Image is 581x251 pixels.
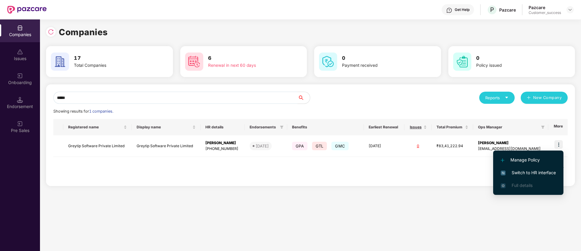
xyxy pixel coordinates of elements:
button: search [297,92,310,104]
span: GPA [292,142,307,150]
div: Pazcare [499,7,516,13]
img: New Pazcare Logo [7,6,47,14]
h1: Companies [59,25,108,39]
span: Registered name [68,125,122,130]
td: Greytip Software Private Limited [132,135,200,157]
span: Showing results for [53,109,113,114]
div: [PHONE_NUMBER] [205,146,240,152]
img: svg+xml;base64,PHN2ZyB4bWxucz0iaHR0cDovL3d3dy53My5vcmcvMjAwMC9zdmciIHdpZHRoPSIxNiIgaGVpZ2h0PSIxNi... [501,171,506,175]
div: Reports [485,95,509,101]
span: Switch to HR interface [501,169,556,176]
span: Total Premium [437,125,464,130]
span: New Company [533,95,562,101]
span: GMC [331,142,349,150]
th: Total Premium [432,119,473,135]
div: Pazcare [529,5,561,10]
img: svg+xml;base64,PHN2ZyB3aWR0aD0iMjAiIGhlaWdodD0iMjAiIHZpZXdCb3g9IjAgMCAyMCAyMCIgZmlsbD0ibm9uZSIgeG... [17,73,23,79]
img: svg+xml;base64,PHN2ZyBpZD0iRHJvcGRvd24tMzJ4MzIiIHhtbG5zPSJodHRwOi8vd3d3LnczLm9yZy8yMDAwL3N2ZyIgd2... [568,7,573,12]
h3: 17 [74,54,150,62]
img: svg+xml;base64,PHN2ZyB4bWxucz0iaHR0cDovL3d3dy53My5vcmcvMjAwMC9zdmciIHdpZHRoPSI2MCIgaGVpZ2h0PSI2MC... [319,53,337,71]
img: icon [554,140,563,149]
div: Policy issued [476,62,553,69]
div: ₹83,41,222.94 [437,143,468,149]
th: More [548,119,568,135]
div: [PERSON_NAME] [478,140,543,146]
span: Ops Manager [478,125,539,130]
img: svg+xml;base64,PHN2ZyB4bWxucz0iaHR0cDovL3d3dy53My5vcmcvMjAwMC9zdmciIHdpZHRoPSI2MCIgaGVpZ2h0PSI2MC... [185,53,203,71]
img: svg+xml;base64,PHN2ZyB3aWR0aD0iMTQuNSIgaGVpZ2h0PSIxNC41IiB2aWV3Qm94PSIwIDAgMTYgMTYiIGZpbGw9Im5vbm... [17,97,23,103]
div: [DATE] [256,143,269,149]
span: caret-down [505,96,509,100]
img: svg+xml;base64,PHN2ZyBpZD0iQ29tcGFuaWVzIiB4bWxucz0iaHR0cDovL3d3dy53My5vcmcvMjAwMC9zdmciIHdpZHRoPS... [17,25,23,31]
div: [EMAIL_ADDRESS][DOMAIN_NAME] [478,146,543,152]
th: Benefits [287,119,364,135]
span: P [490,6,494,13]
h3: 0 [342,54,418,62]
span: search [297,95,310,100]
div: Payment received [342,62,418,69]
img: svg+xml;base64,PHN2ZyB4bWxucz0iaHR0cDovL3d3dy53My5vcmcvMjAwMC9zdmciIHdpZHRoPSIxMi4yMDEiIGhlaWdodD... [501,158,504,162]
div: Total Companies [74,62,150,69]
img: svg+xml;base64,PHN2ZyB4bWxucz0iaHR0cDovL3d3dy53My5vcmcvMjAwMC9zdmciIHdpZHRoPSI2MCIgaGVpZ2h0PSI2MC... [51,53,69,71]
img: svg+xml;base64,PHN2ZyBpZD0iSGVscC0zMngzMiIgeG1sbnM9Imh0dHA6Ly93d3cudzMub3JnLzIwMDAvc3ZnIiB3aWR0aD... [446,7,452,13]
button: plusNew Company [521,92,568,104]
span: filter [280,125,284,129]
div: 0 [409,143,427,149]
span: Endorsements [250,125,277,130]
th: Registered name [63,119,132,135]
span: filter [279,124,285,131]
span: plus [527,96,531,100]
span: GTL [312,142,327,150]
th: HR details [201,119,245,135]
h3: 0 [476,54,553,62]
span: Issues [409,125,422,130]
th: Display name [132,119,200,135]
th: Earliest Renewal [364,119,404,135]
span: 1 companies. [89,109,113,114]
img: svg+xml;base64,PHN2ZyBpZD0iUmVsb2FkLTMyeDMyIiB4bWxucz0iaHR0cDovL3d3dy53My5vcmcvMjAwMC9zdmciIHdpZH... [48,29,54,35]
td: Greytip Software Private Limited [63,135,132,157]
span: Display name [137,125,191,130]
span: filter [541,125,545,129]
img: svg+xml;base64,PHN2ZyB4bWxucz0iaHR0cDovL3d3dy53My5vcmcvMjAwMC9zdmciIHdpZHRoPSIxNi4zNjMiIGhlaWdodD... [501,183,506,188]
div: Renewal in next 60 days [208,62,284,69]
span: filter [540,124,546,131]
img: svg+xml;base64,PHN2ZyBpZD0iSXNzdWVzX2Rpc2FibGVkIiB4bWxucz0iaHR0cDovL3d3dy53My5vcmcvMjAwMC9zdmciIH... [17,49,23,55]
img: svg+xml;base64,PHN2ZyB3aWR0aD0iMjAiIGhlaWdodD0iMjAiIHZpZXdCb3g9IjAgMCAyMCAyMCIgZmlsbD0ibm9uZSIgeG... [17,121,23,127]
div: [PERSON_NAME] [205,140,240,146]
div: Get Help [455,7,470,12]
img: svg+xml;base64,PHN2ZyB4bWxucz0iaHR0cDovL3d3dy53My5vcmcvMjAwMC9zdmciIHdpZHRoPSI2MCIgaGVpZ2h0PSI2MC... [453,53,471,71]
div: Customer_success [529,10,561,15]
h3: 6 [208,54,284,62]
span: Manage Policy [501,157,556,163]
span: Full details [512,183,533,188]
th: Issues [404,119,431,135]
td: [DATE] [364,135,404,157]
